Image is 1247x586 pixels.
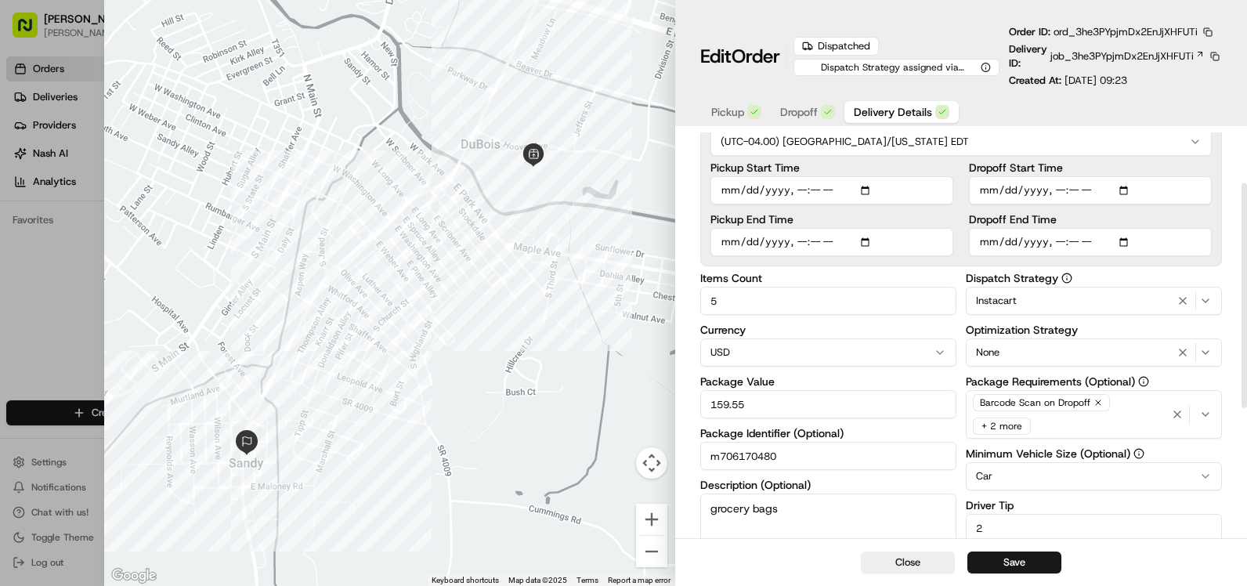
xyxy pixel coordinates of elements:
p: Welcome 👋 [16,63,285,88]
label: Dropoff Start Time [969,162,1212,173]
label: Items Count [700,273,956,284]
span: Delivery Details [854,104,932,120]
button: Map camera controls [636,447,667,479]
button: Dispatch Strategy assigned via Automation [793,59,999,76]
span: Pylon [156,266,190,277]
input: Enter items count [700,287,956,315]
button: Barcode Scan on Dropoff+ 2 more [966,390,1222,439]
label: Minimum Vehicle Size (Optional) [966,448,1222,459]
button: Start new chat [266,154,285,173]
span: Dropoff [780,104,818,120]
img: Google [108,566,160,586]
button: Zoom in [636,504,667,535]
label: Currency [700,324,956,335]
label: Pickup Start Time [710,162,953,173]
label: Driver Tip [966,500,1222,511]
a: Open this area in Google Maps (opens a new window) [108,566,160,586]
div: We're available if you need us! [53,165,198,178]
button: Minimum Vehicle Size (Optional) [1133,448,1144,459]
div: + 2 more [973,418,1031,435]
a: 📗Knowledge Base [9,221,126,249]
img: Nash [16,16,47,47]
p: Order ID: [1009,25,1198,39]
input: Clear [41,101,258,118]
label: Package Requirements (Optional) [966,376,1222,387]
span: Instacart [976,294,1017,308]
span: Map data ©2025 [508,576,567,584]
button: Zoom out [636,536,667,567]
a: 💻API Documentation [126,221,258,249]
label: Optimization Strategy [966,324,1222,335]
h1: Edit [700,44,780,69]
img: 1736555255976-a54dd68f-1ca7-489b-9aae-adbdc363a1c4 [16,150,44,178]
span: job_3he3PYpjmDx2EnJjXHFUTi [1050,49,1194,63]
button: Package Requirements (Optional) [1138,376,1149,387]
div: Start new chat [53,150,257,165]
div: Dispatched [793,37,879,56]
label: Dispatch Strategy [966,273,1222,284]
a: job_3he3PYpjmDx2EnJjXHFUTi [1050,49,1205,63]
span: Order [732,44,780,69]
button: Instacart [966,287,1222,315]
span: Pickup [711,104,744,120]
div: 💻 [132,229,145,241]
span: Knowledge Base [31,227,120,243]
button: Keyboard shortcuts [432,575,499,586]
label: Package Identifier (Optional) [700,428,956,439]
span: [DATE] 09:23 [1064,74,1127,87]
button: None [966,338,1222,367]
span: ord_3he3PYpjmDx2EnJjXHFUTi [1054,25,1198,38]
span: Dispatch Strategy assigned via Automation [802,61,978,74]
label: Dropoff End Time [969,214,1212,225]
a: Powered byPylon [110,265,190,277]
span: Barcode Scan on Dropoff [980,396,1090,409]
input: Enter driver tip [966,514,1222,542]
span: None [976,345,999,360]
div: 📗 [16,229,28,241]
button: Close [861,552,955,573]
a: Report a map error [608,576,670,584]
p: Created At: [1009,74,1127,88]
div: Delivery ID: [1009,42,1222,71]
button: Save [967,552,1061,573]
label: Description (Optional) [700,479,956,490]
label: Package Value [700,376,956,387]
span: API Documentation [148,227,251,243]
label: Pickup End Time [710,214,953,225]
a: Terms [577,576,598,584]
button: Dispatch Strategy [1061,273,1072,284]
input: Enter package value [700,390,956,418]
input: Enter package identifier [700,442,956,470]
